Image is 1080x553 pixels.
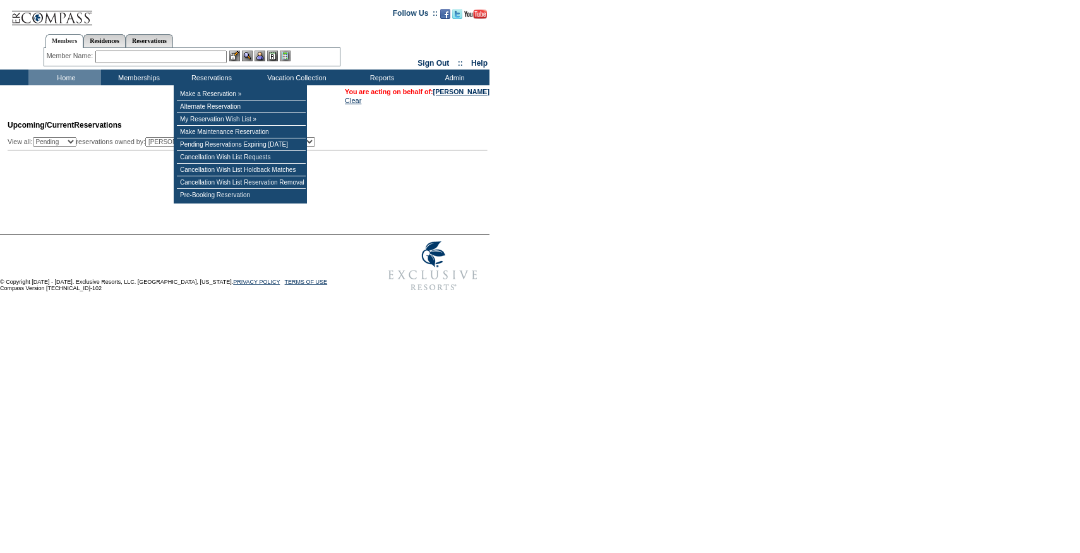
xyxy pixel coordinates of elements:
[177,138,306,151] td: Pending Reservations Expiring [DATE]
[417,70,489,85] td: Admin
[177,189,306,201] td: Pre-Booking Reservation
[345,88,489,95] span: You are acting on behalf of:
[280,51,291,61] img: b_calculator.gif
[8,121,122,130] span: Reservations
[177,164,306,176] td: Cancellation Wish List Holdback Matches
[458,59,463,68] span: ::
[47,51,95,61] div: Member Name:
[452,13,462,20] a: Follow us on Twitter
[376,234,489,298] img: Exclusive Resorts
[417,59,449,68] a: Sign Out
[246,70,344,85] td: Vacation Collection
[255,51,265,61] img: Impersonate
[177,151,306,164] td: Cancellation Wish List Requests
[177,126,306,138] td: Make Maintenance Reservation
[393,8,438,23] td: Follow Us ::
[83,34,126,47] a: Residences
[440,9,450,19] img: Become our fan on Facebook
[177,176,306,189] td: Cancellation Wish List Reservation Removal
[452,9,462,19] img: Follow us on Twitter
[464,13,487,20] a: Subscribe to our YouTube Channel
[471,59,488,68] a: Help
[242,51,253,61] img: View
[177,88,306,100] td: Make a Reservation »
[45,34,84,48] a: Members
[464,9,487,19] img: Subscribe to our YouTube Channel
[101,70,174,85] td: Memberships
[229,51,240,61] img: b_edit.gif
[285,279,328,285] a: TERMS OF USE
[344,70,417,85] td: Reports
[433,88,489,95] a: [PERSON_NAME]
[8,137,321,147] div: View all: reservations owned by:
[440,13,450,20] a: Become our fan on Facebook
[8,121,74,130] span: Upcoming/Current
[177,113,306,126] td: My Reservation Wish List »
[174,70,246,85] td: Reservations
[28,70,101,85] td: Home
[233,279,280,285] a: PRIVACY POLICY
[345,97,361,104] a: Clear
[267,51,278,61] img: Reservations
[126,34,173,47] a: Reservations
[177,100,306,113] td: Alternate Reservation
